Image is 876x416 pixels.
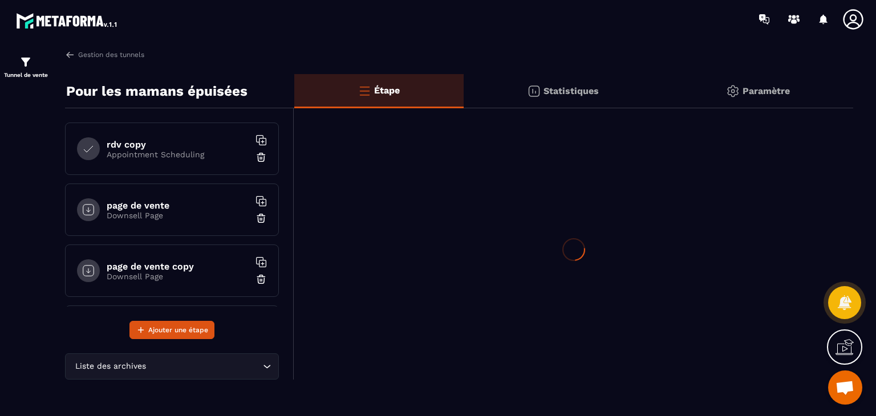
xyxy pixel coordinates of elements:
p: Appointment Scheduling [107,150,249,159]
img: trash [255,274,267,285]
p: Paramètre [743,85,790,96]
img: formation [19,55,33,69]
p: Tunnel de vente [3,72,48,78]
a: Gestion des tunnels [65,50,144,60]
a: Ouvrir le chat [828,370,862,405]
button: Ajouter une étape [129,321,214,339]
p: Downsell Page [107,211,249,220]
input: Search for option [148,360,260,373]
a: formationformationTunnel de vente [3,47,48,87]
h6: page de vente [107,200,249,211]
p: Étape [374,85,400,96]
img: stats.20deebd0.svg [527,84,541,98]
img: trash [255,152,267,163]
p: Downsell Page [107,272,249,281]
h6: rdv copy [107,139,249,150]
img: trash [255,213,267,224]
div: Search for option [65,353,279,380]
p: Statistiques [544,85,599,96]
img: bars-o.4a397970.svg [358,84,371,97]
img: logo [16,10,119,31]
img: setting-gr.5f69749f.svg [726,84,740,98]
h6: page de vente copy [107,261,249,272]
span: Ajouter une étape [148,324,208,336]
p: Pour les mamans épuisées [66,80,248,103]
span: Liste des archives [72,360,148,373]
img: arrow [65,50,75,60]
